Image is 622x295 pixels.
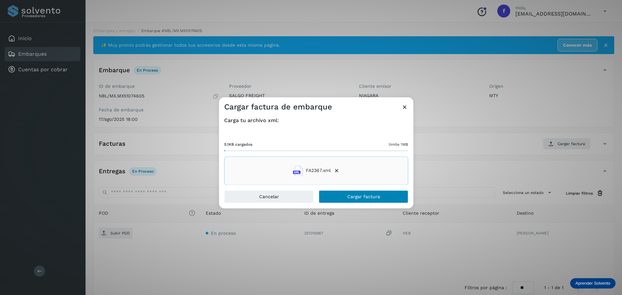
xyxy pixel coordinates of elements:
span: límite 1MB [389,142,408,147]
h3: Cargar factura de embarque [224,102,332,112]
span: Cancelar [259,194,279,199]
h4: Carga tu archivo xml: [224,117,408,123]
p: Aprender Solvento [575,281,610,286]
div: Aprender Solvento [570,278,616,289]
span: Cargar factura [347,194,380,199]
span: FA2367.xml [306,167,331,174]
button: Cargar factura [319,190,408,203]
button: Cancelar [224,190,314,203]
span: 5.1KB cargados [224,142,252,147]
